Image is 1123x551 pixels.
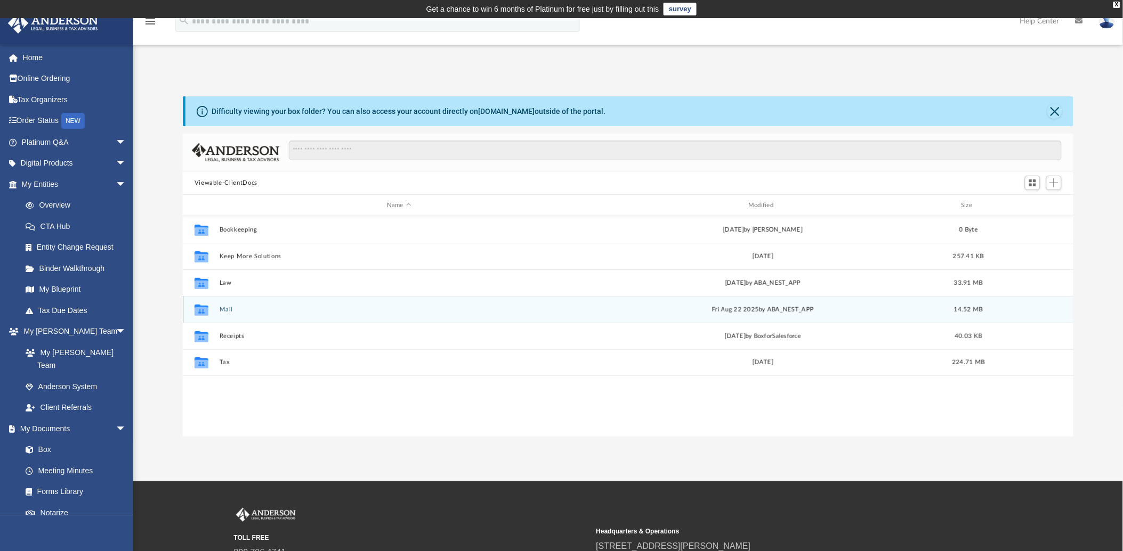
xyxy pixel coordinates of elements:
a: Binder Walkthrough [15,258,142,279]
div: id [995,201,1069,210]
a: My Documentsarrow_drop_down [7,418,137,439]
span: 0 Byte [959,227,978,233]
span: 224.71 MB [952,359,985,365]
a: My [PERSON_NAME] Team [15,342,132,376]
div: [DATE] by [PERSON_NAME] [583,225,942,235]
a: My Entitiesarrow_drop_down [7,174,142,195]
a: [STREET_ADDRESS][PERSON_NAME] [596,541,751,550]
button: Bookkeeping [219,226,578,233]
div: Size [947,201,990,210]
span: 40.03 KB [955,333,982,339]
a: Platinum Q&Aarrow_drop_down [7,131,142,153]
img: User Pic [1099,13,1115,29]
a: Order StatusNEW [7,110,142,132]
a: Overview [15,195,142,216]
div: id [188,201,214,210]
button: Law [219,279,578,286]
a: Online Ordering [7,68,142,89]
div: Modified [583,201,943,210]
i: menu [144,15,157,28]
a: Forms Library [15,481,132,503]
div: NEW [61,113,85,129]
button: Switch to Grid View [1025,176,1041,191]
div: [DATE] [583,358,942,367]
a: menu [144,20,157,28]
a: Digital Productsarrow_drop_down [7,153,142,174]
button: Mail [219,306,578,313]
span: arrow_drop_down [116,321,137,343]
a: My Blueprint [15,279,137,300]
a: CTA Hub [15,216,142,237]
a: Entity Change Request [15,237,142,258]
span: 257.41 KB [953,253,984,259]
div: grid [183,216,1074,437]
a: Tax Due Dates [15,300,142,321]
div: Name [219,201,578,210]
a: My [PERSON_NAME] Teamarrow_drop_down [7,321,137,342]
div: close [1113,2,1120,8]
button: Add [1046,176,1062,191]
button: Receipts [219,333,578,340]
div: Fri Aug 22 2025 by ABA_NEST_APP [583,305,942,315]
span: arrow_drop_down [116,418,137,440]
a: Anderson System [15,376,137,397]
div: [DATE] by ABA_NEST_APP [583,278,942,288]
div: [DATE] by BoxforSalesforce [583,332,942,341]
button: Close [1047,104,1062,119]
span: 14.52 MB [954,307,983,312]
a: Notarize [15,502,137,523]
img: Anderson Advisors Platinum Portal [234,508,298,522]
img: Anderson Advisors Platinum Portal [5,13,101,34]
span: arrow_drop_down [116,153,137,175]
small: TOLL FREE [234,533,589,542]
div: Get a chance to win 6 months of Platinum for free just by filling out this [426,3,659,15]
i: search [178,14,190,26]
a: Meeting Minutes [15,460,137,481]
a: survey [664,3,697,15]
a: Client Referrals [15,397,137,418]
button: Tax [219,359,578,366]
span: arrow_drop_down [116,131,137,153]
span: 33.91 MB [954,280,983,286]
button: Viewable-ClientDocs [195,178,257,188]
a: [DOMAIN_NAME] [478,107,535,116]
div: [DATE] [583,252,942,261]
a: Tax Organizers [7,89,142,110]
a: Home [7,47,142,68]
button: Keep More Solutions [219,253,578,260]
input: Search files and folders [289,141,1062,161]
span: arrow_drop_down [116,174,137,195]
small: Headquarters & Operations [596,527,951,536]
div: Difficulty viewing your box folder? You can also access your account directly on outside of the p... [212,106,606,117]
a: Box [15,439,132,460]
